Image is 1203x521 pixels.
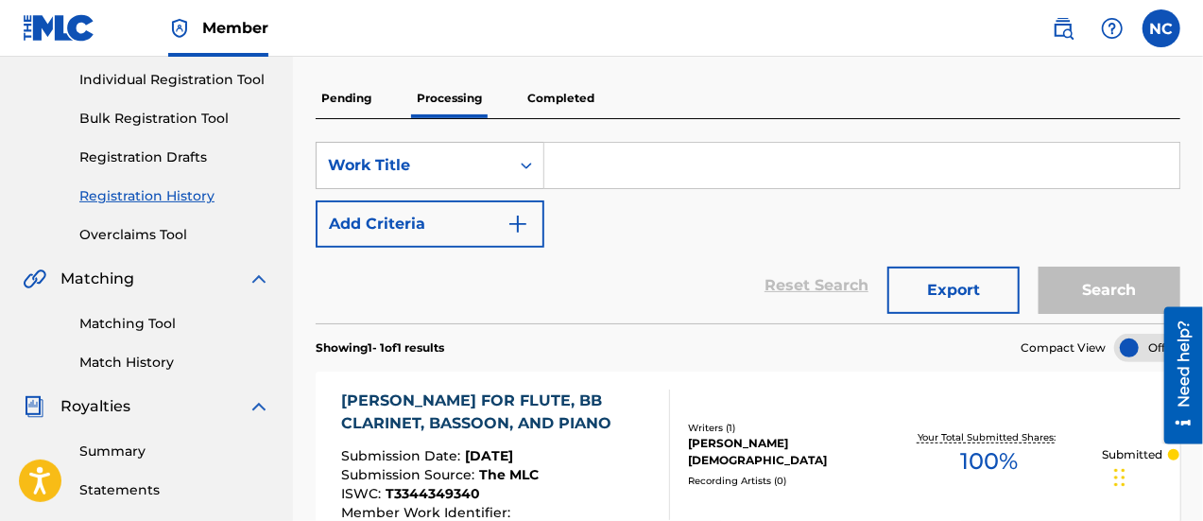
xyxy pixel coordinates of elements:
[79,314,270,334] a: Matching Tool
[79,442,270,461] a: Summary
[887,267,1020,314] button: Export
[79,480,270,500] a: Statements
[316,339,444,356] p: Showing 1 - 1 of 1 results
[341,390,654,435] div: [PERSON_NAME] FOR FLUTE, BB CLARINET, BASSOON, AND PIANO
[507,213,529,235] img: 9d2ae6d4665cec9f34b9.svg
[79,70,270,90] a: Individual Registration Tool
[79,148,270,167] a: Registration Drafts
[386,485,480,502] span: T3344349340
[23,14,95,42] img: MLC Logo
[1021,339,1106,356] span: Compact View
[465,447,513,464] span: [DATE]
[1052,17,1074,40] img: search
[23,395,45,418] img: Royalties
[1101,17,1124,40] img: help
[60,268,134,290] span: Matching
[316,142,1180,323] form: Search Form
[23,268,46,290] img: Matching
[1044,9,1082,47] a: Public Search
[1150,306,1203,443] iframe: Resource Center
[688,421,875,435] div: Writers ( 1 )
[341,485,386,502] span: ISWC :
[1108,430,1203,521] iframe: Chat Widget
[328,154,498,177] div: Work Title
[960,444,1018,478] span: 100 %
[341,447,465,464] span: Submission Date :
[1143,9,1180,47] div: User Menu
[341,466,479,483] span: Submission Source :
[168,17,191,40] img: Top Rightsholder
[79,186,270,206] a: Registration History
[1114,449,1126,506] div: Drag
[688,435,875,469] div: [PERSON_NAME][DEMOGRAPHIC_DATA]
[688,474,875,488] div: Recording Artists ( 0 )
[202,17,268,39] span: Member
[248,268,270,290] img: expand
[248,395,270,418] img: expand
[341,504,515,521] span: Member Work Identifier :
[60,395,130,418] span: Royalties
[316,78,377,118] p: Pending
[79,225,270,245] a: Overclaims Tool
[79,109,270,129] a: Bulk Registration Tool
[1102,446,1162,463] p: Submitted
[79,353,270,373] a: Match History
[522,78,600,118] p: Completed
[21,13,46,100] div: Need help?
[479,466,539,483] span: The MLC
[1093,9,1131,47] div: Help
[411,78,488,118] p: Processing
[316,200,544,248] button: Add Criteria
[918,430,1060,444] p: Your Total Submitted Shares:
